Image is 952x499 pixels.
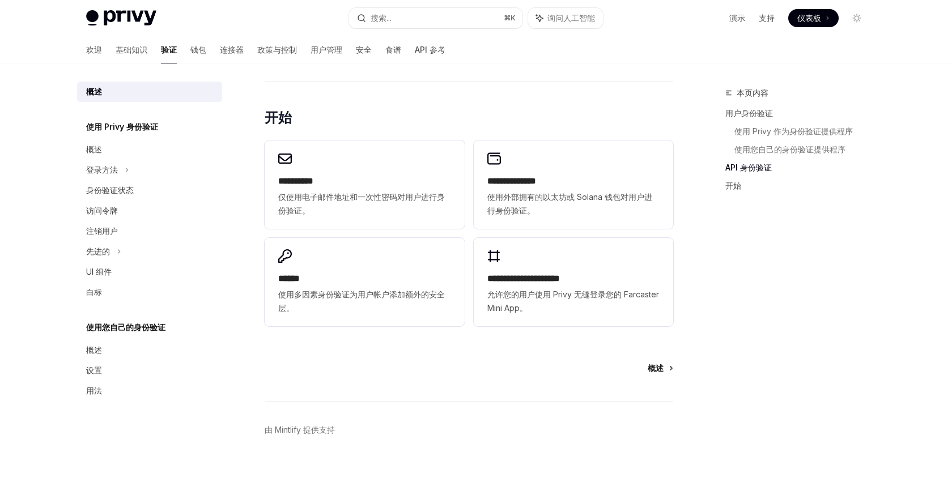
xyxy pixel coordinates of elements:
a: 仪表板 [788,9,839,27]
a: API 身份验证 [725,159,875,177]
font: 安全 [356,45,372,54]
img: 灯光标志 [86,10,156,26]
a: 使用您自己的身份验证提供程序 [734,140,875,159]
button: 询问人工智能 [528,8,603,28]
font: 用户管理 [311,45,342,54]
font: 用户身份验证 [725,108,773,118]
font: 注销用户 [86,226,118,236]
font: 本页内容 [737,88,768,97]
a: 钱包 [190,36,206,63]
font: 概述 [86,144,102,154]
font: 使用外部拥有的以太坊或 Solana 钱包对用户进行身份验证。 [487,192,652,215]
font: 演示 [729,13,745,23]
font: UI 组件 [86,267,112,276]
a: 设置 [77,360,222,381]
button: 切换暗模式 [848,9,866,27]
a: 身份验证状态 [77,180,222,201]
font: 白标 [86,287,102,297]
a: API 参考 [415,36,445,63]
a: 注销用户 [77,221,222,241]
font: 使用多因素身份验证为用户帐户添加额外的安全层。 [278,289,445,313]
a: 验证 [161,36,177,63]
font: 食谱 [385,45,401,54]
a: 安全 [356,36,372,63]
a: 食谱 [385,36,401,63]
a: 基础知识 [116,36,147,63]
font: 访问令牌 [86,206,118,215]
a: 开始 [725,177,875,195]
a: 概述 [77,340,222,360]
font: 搜索... [371,13,392,23]
button: 搜索...⌘K [349,8,522,28]
font: API 参考 [415,45,445,54]
font: 先进的 [86,246,110,256]
font: 概述 [86,87,102,96]
a: 政策与控制 [257,36,297,63]
a: 概述 [648,362,672,374]
font: 用法 [86,386,102,395]
font: 连接器 [220,45,244,54]
a: 演示 [729,12,745,24]
a: 用户身份验证 [725,104,875,122]
font: 钱包 [190,45,206,54]
font: 开始 [725,181,741,190]
a: 概述 [77,82,222,102]
font: 使用您自己的身份验证 [86,322,165,332]
font: 使用您自己的身份验证提供程序 [734,144,845,154]
a: 连接器 [220,36,244,63]
font: 概述 [648,363,664,373]
font: 开始 [265,109,291,126]
a: 用法 [77,381,222,401]
a: 由 Mintlify 提供支持 [265,424,335,436]
font: 身份验证状态 [86,185,134,195]
font: ⌘ [504,14,511,22]
font: 设置 [86,365,102,375]
font: 基础知识 [116,45,147,54]
font: 仪表板 [797,13,821,23]
font: 使用 Privy 身份验证 [86,122,158,131]
a: 白标 [77,282,222,302]
font: 仅使用电子邮件地址和一次性密码对用户进行身份验证。 [278,192,445,215]
font: 验证 [161,45,177,54]
font: 支持 [759,13,775,23]
font: 政策与控制 [257,45,297,54]
font: 由 Mintlify 提供支持 [265,425,335,434]
font: 询问人工智能 [547,13,595,23]
font: 登录方法 [86,165,118,174]
a: 用户管理 [311,36,342,63]
font: 概述 [86,345,102,355]
font: 允许您的用户使用 Privy 无缝登录您的 Farcaster Mini App。 [487,289,659,313]
a: 支持 [759,12,775,24]
font: 使用 Privy 作为身份验证提供程序 [734,126,853,136]
font: K [511,14,516,22]
font: API 身份验证 [725,163,772,172]
a: 欢迎 [86,36,102,63]
a: **** *使用多因素身份验证为用户帐户添加额外的安全层。 [265,238,464,326]
font: 欢迎 [86,45,102,54]
a: UI 组件 [77,262,222,282]
a: 访问令牌 [77,201,222,221]
a: 概述 [77,139,222,160]
a: 使用 Privy 作为身份验证提供程序 [734,122,875,140]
